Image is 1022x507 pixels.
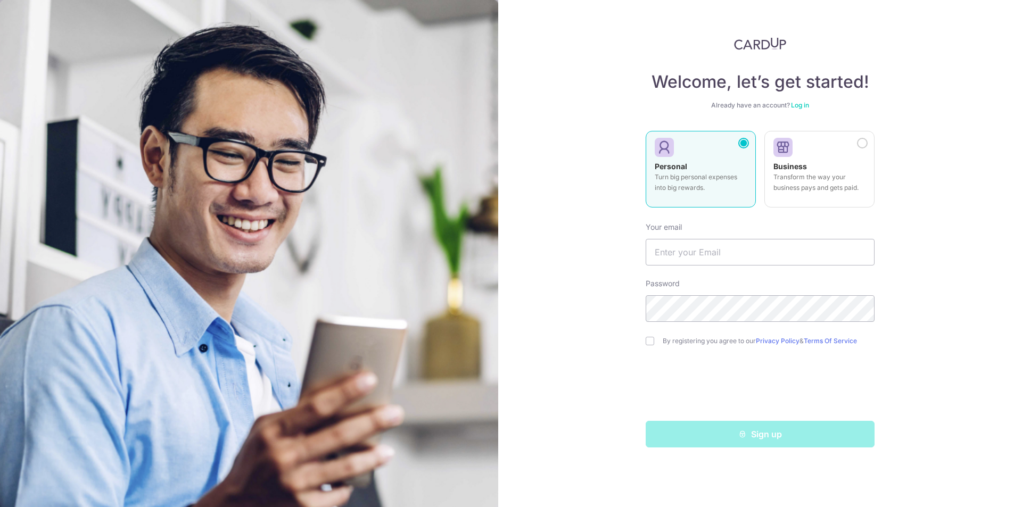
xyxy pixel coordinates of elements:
[646,131,756,214] a: Personal Turn big personal expenses into big rewards.
[773,172,866,193] p: Transform the way your business pays and gets paid.
[646,71,875,93] h4: Welcome, let’s get started!
[756,337,800,345] a: Privacy Policy
[646,239,875,265] input: Enter your Email
[791,101,809,109] a: Log in
[646,222,682,232] label: Your email
[679,367,841,408] iframe: reCAPTCHA
[646,101,875,110] div: Already have an account?
[734,37,786,50] img: CardUp Logo
[655,172,747,193] p: Turn big personal expenses into big rewards.
[804,337,857,345] a: Terms Of Service
[764,131,875,214] a: Business Transform the way your business pays and gets paid.
[646,278,680,289] label: Password
[773,162,807,171] strong: Business
[663,337,875,345] label: By registering you agree to our &
[655,162,687,171] strong: Personal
